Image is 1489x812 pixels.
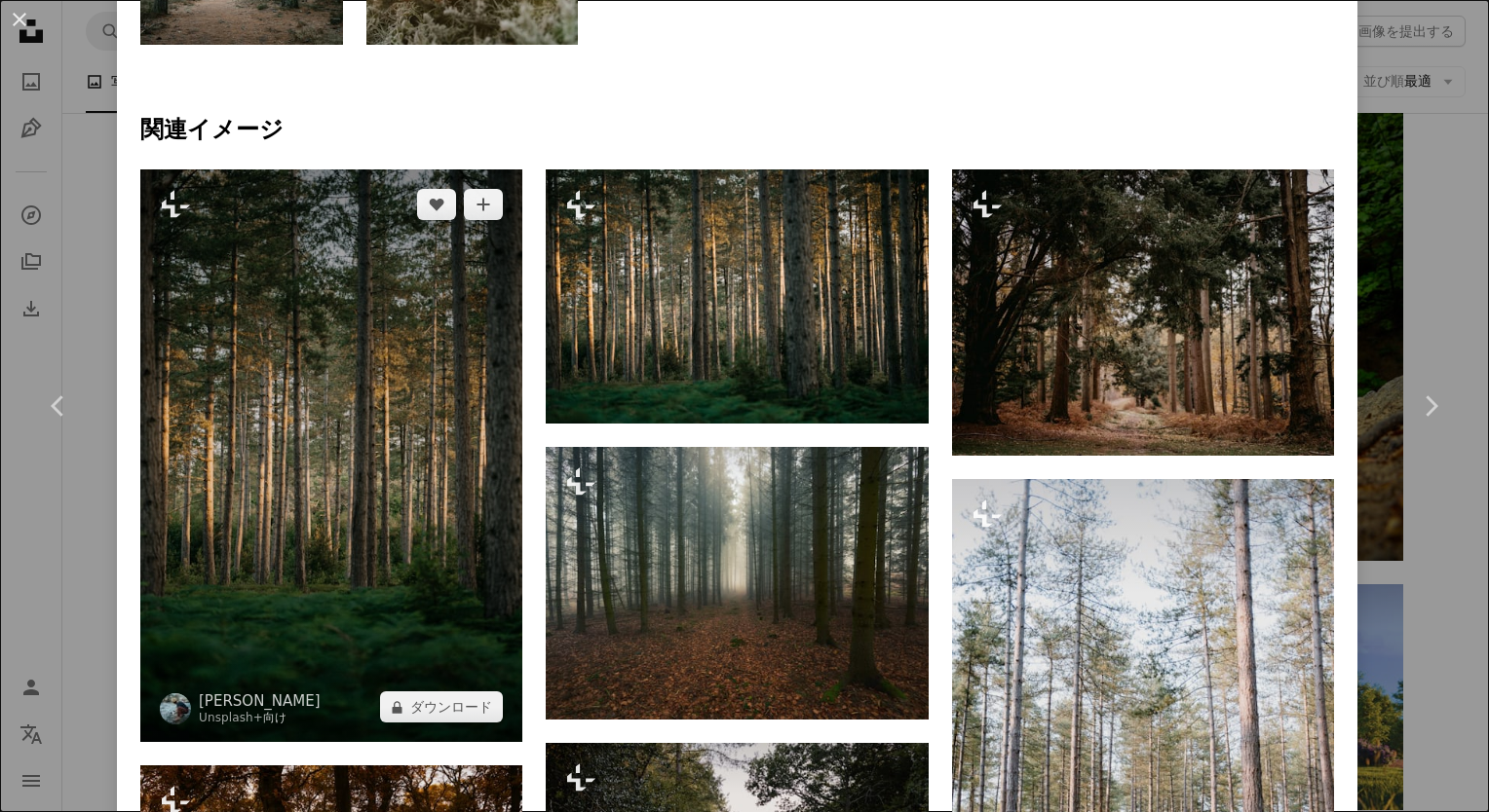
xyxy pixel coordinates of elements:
a: たくさんの木々が生い茂る霧の森 [546,574,928,592]
img: たくさんの木々が生い茂る霧の森 [546,447,928,720]
a: Unsplash+ [199,711,263,724]
h4: 関連イメージ [140,115,1334,146]
a: 背の高い松の木の間を抜ける森の小道が続いています。 [952,757,1334,774]
img: 背の高い木々がたくさん生い茂る森 [140,169,522,742]
img: 背の高い木々がたくさん生い茂る森 [546,169,928,424]
a: 背の高い木々がたくさん生い茂る森 [140,447,522,464]
button: コレクションに追加する [464,189,503,220]
button: ダウンロード [380,691,503,722]
img: Annie Sprattのプロフィールを見る [160,693,191,724]
button: いいね！ [417,189,456,220]
a: 次へ [1372,313,1489,499]
a: 森の真ん中にある未舗装の道 [952,304,1334,321]
img: 森の真ん中にある未舗装の道 [952,169,1334,456]
div: 向け [199,711,321,726]
a: [PERSON_NAME] [199,691,321,711]
a: 背の高い木々がたくさん生い茂る森 [546,287,928,305]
